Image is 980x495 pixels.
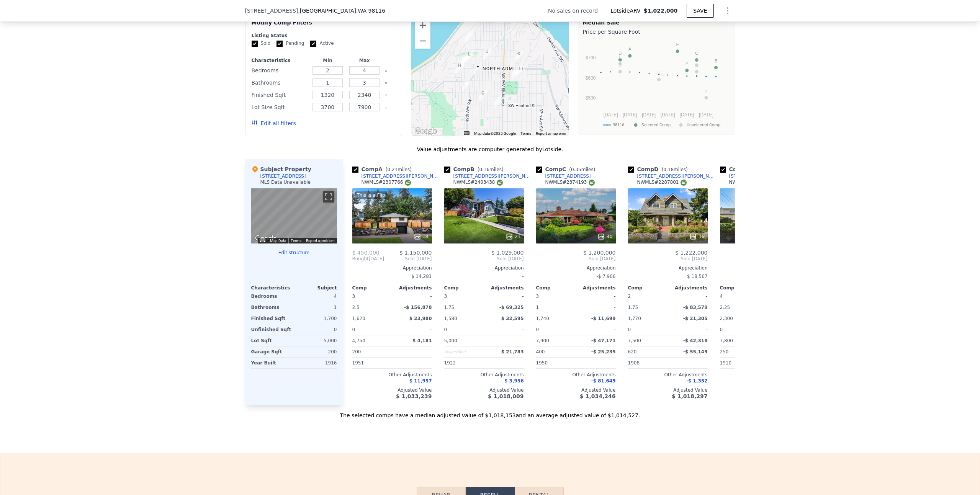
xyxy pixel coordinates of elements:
[663,167,674,172] span: 0.18
[669,324,708,335] div: -
[675,250,708,256] span: $ 1,222,000
[642,112,656,118] text: [DATE]
[405,180,411,186] img: NWMLS Logo
[628,338,641,343] span: 7,500
[720,165,782,173] div: Comp E
[501,349,524,355] span: $ 21,783
[413,126,438,136] img: Google
[536,165,599,173] div: Comp C
[252,119,296,127] button: Edit all filters
[628,256,708,262] span: Sold [DATE]
[589,180,595,186] img: NWMLS Logo
[720,372,800,378] div: Other Adjustments
[729,179,779,186] div: NWMLS # 2364711
[578,291,616,302] div: -
[352,372,432,378] div: Other Adjustments
[628,302,666,313] div: 1.75
[536,256,616,262] span: Sold [DATE]
[252,40,271,47] label: Sold
[253,234,278,243] a: Open this area in Google Maps (opens a new window)
[392,285,432,291] div: Adjustments
[362,179,411,186] div: NWMLS # 2307766
[383,167,415,172] span: ( miles)
[720,3,735,18] button: Show Options
[720,316,733,321] span: 2,300
[669,358,708,368] div: -
[536,294,539,299] span: 3
[536,265,616,271] div: Appreciation
[412,338,432,343] span: $ 4,181
[252,41,258,47] input: Sold
[672,393,707,399] span: $ 1,018,297
[512,65,521,78] div: 2647 Walnut Ave SW
[628,173,717,179] a: [STREET_ADDRESS][PERSON_NAME]
[583,37,730,133] div: A chart.
[695,51,698,56] text: C
[352,294,355,299] span: 3
[576,285,616,291] div: Adjustments
[444,173,533,179] a: [STREET_ADDRESS][PERSON_NAME]
[695,56,698,61] text: J
[720,387,800,393] div: Adjusted Value
[536,302,574,313] div: 1
[497,180,503,186] img: NWMLS Logo
[681,180,687,186] img: NWMLS Logo
[352,285,392,291] div: Comp
[362,173,441,179] div: [STREET_ADDRESS][PERSON_NAME]
[444,302,483,313] div: 1.75
[585,75,596,81] text: $600
[352,338,365,343] span: 4,750
[276,40,304,47] label: Pending
[641,123,671,127] text: Selected Comp
[699,112,713,118] text: [DATE]
[622,112,637,118] text: [DATE]
[499,305,524,310] span: -$ 69,325
[536,173,591,179] a: [STREET_ADDRESS]
[388,167,398,172] span: 0.21
[413,126,438,136] a: Open this area in Google Maps (opens a new window)
[720,327,723,332] span: 0
[618,63,622,67] text: G
[536,327,539,332] span: 0
[251,335,293,346] div: Lot Sqft
[494,95,502,108] div: 3206 44th Ave SW
[644,8,678,14] span: $1,022,000
[251,188,337,243] div: Map
[415,33,430,49] button: Zoom out
[536,358,574,368] div: 1950
[348,57,381,64] div: Max
[488,393,524,399] span: $ 1,018,009
[580,393,615,399] span: $ 1,034,246
[462,79,470,92] div: 4914 SW Stevens St
[603,112,618,118] text: [DATE]
[396,393,432,399] span: $ 1,033,239
[260,239,265,242] button: Keyboard shortcuts
[252,57,308,64] div: Characteristics
[453,179,503,186] div: NWMLS # 2403438
[536,285,576,291] div: Comp
[384,82,388,85] button: Clear
[591,338,616,343] span: -$ 47,171
[276,41,283,47] input: Pending
[536,131,566,136] a: Report a map error
[687,123,720,127] text: Unselected Comp
[252,102,308,113] div: Lot Size Sqft
[619,55,621,59] text: L
[355,191,387,199] div: This is a Flip
[585,55,596,60] text: $700
[414,233,429,240] div: 34
[352,256,369,262] span: Bought
[720,173,775,179] a: [STREET_ADDRESS]
[384,69,388,72] button: Clear
[310,40,334,47] label: Active
[252,19,396,33] div: Modify Comp Filters
[444,316,457,321] span: 1,580
[444,338,457,343] span: 5,000
[683,338,708,343] span: -$ 42,318
[660,112,675,118] text: [DATE]
[251,346,293,357] div: Garage Sqft
[465,31,473,44] div: 2111 49th Ave SW
[474,131,516,136] span: Map data ©2025 Google
[296,302,337,313] div: 1
[444,387,524,393] div: Adjusted Value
